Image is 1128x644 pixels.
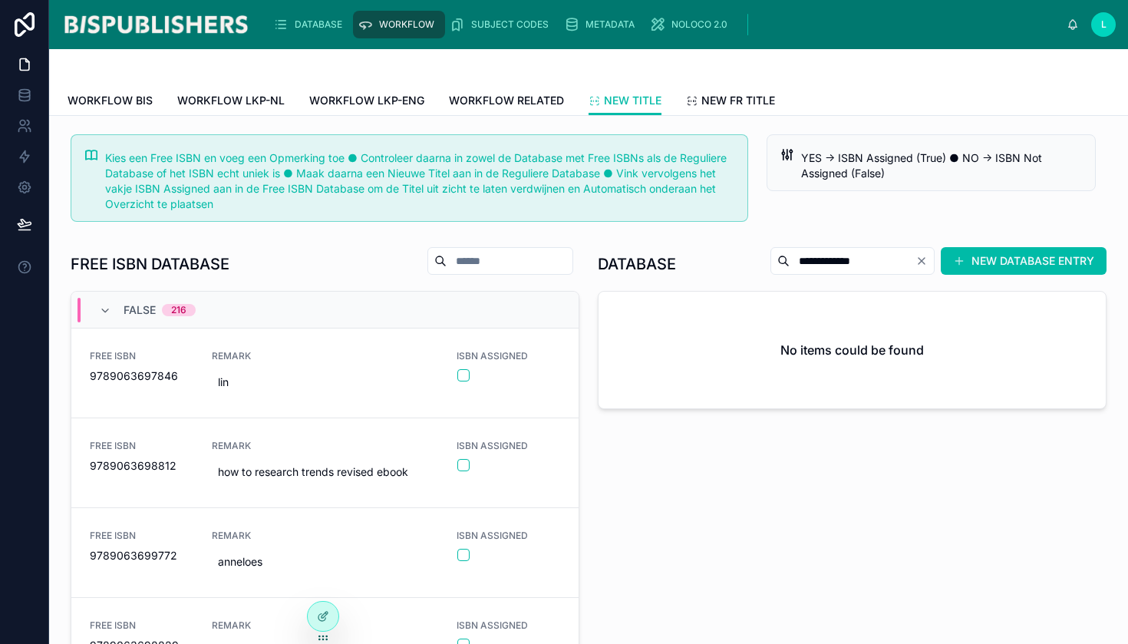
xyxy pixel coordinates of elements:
h2: No items could be found [780,341,924,359]
span: NEW TITLE [604,93,661,108]
span: FREE ISBN [90,530,193,542]
span: ISBN ASSIGNED [457,530,560,542]
span: Kies een Free ISBN en voeg een Opmerking toe ● Controleer daarna in zowel de Database met Free IS... [105,151,727,210]
span: NOLOCO 2.0 [671,18,727,31]
span: WORKFLOW BIS [68,93,153,108]
div: scrollable content [262,8,1067,41]
a: SUBJECT CODES [445,11,559,38]
button: NEW DATABASE ENTRY [941,247,1107,275]
span: ISBN ASSIGNED [457,350,560,362]
span: FREE ISBN [90,619,193,632]
div: 216 [171,304,186,316]
span: WORKFLOW RELATED [449,93,564,108]
span: YES → ISBN Assigned (True) ● NO → ISBN Not Assigned (False) [801,151,1042,180]
span: ISBN ASSIGNED [457,619,560,632]
span: FREE ISBN [90,440,193,452]
img: App logo [61,12,250,37]
span: lin [218,375,432,390]
span: SUBJECT CODES [471,18,549,31]
a: WORKFLOW LKP-NL [177,87,285,117]
a: WORKFLOW BIS [68,87,153,117]
a: WORKFLOW LKP-ENG [309,87,424,117]
div: Kies een Free ISBN en voeg een Opmerking toe ● Controleer daarna in zowel de Database met Free IS... [105,150,735,212]
a: WORKFLOW [353,11,445,38]
span: how to research trends revised ebook [218,464,432,480]
span: 9789063698812 [90,458,193,474]
span: REMARK [212,619,438,632]
span: WORKFLOW LKP-ENG [309,93,424,108]
span: FALSE [124,302,156,318]
span: REMARK [212,530,438,542]
div: YES → ISBN Assigned (True) ● NO → ISBN Not Assigned (False) [801,150,1083,181]
span: L [1101,18,1107,31]
span: WORKFLOW [379,18,434,31]
h1: DATABASE [598,253,676,275]
span: 9789063699772 [90,548,193,563]
a: NEW TITLE [589,87,661,116]
button: Clear [915,255,934,267]
h1: FREE ISBN DATABASE [71,253,229,275]
span: WORKFLOW LKP-NL [177,93,285,108]
span: REMARK [212,350,438,362]
span: 9789063697846 [90,368,193,384]
a: METADATA [559,11,645,38]
span: METADATA [585,18,635,31]
span: FREE ISBN [90,350,193,362]
a: NEW FR TITLE [686,87,775,117]
span: anneloes [218,554,432,570]
a: NOLOCO 2.0 [645,11,738,38]
span: REMARK [212,440,438,452]
a: WORKFLOW RELATED [449,87,564,117]
a: DATABASE [269,11,353,38]
span: NEW FR TITLE [701,93,775,108]
span: ISBN ASSIGNED [457,440,560,452]
span: DATABASE [295,18,342,31]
